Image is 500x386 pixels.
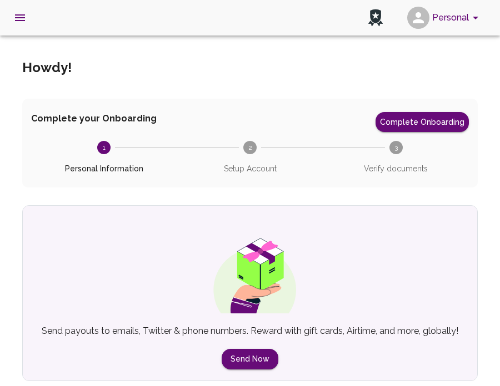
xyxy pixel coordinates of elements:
text: 1 [103,144,106,151]
img: gift box [193,230,307,313]
text: 3 [394,144,398,151]
button: account of current user [403,3,487,32]
button: Send Now [222,349,278,369]
span: Verify documents [327,163,464,174]
span: Complete your Onboarding [31,112,157,132]
span: Personal Information [36,163,173,174]
button: Complete Onboarding [376,112,469,132]
text: 2 [248,144,252,151]
h5: Howdy ! [22,59,72,77]
p: Send payouts to emails, Twitter & phone numbers. Reward with gift cards, Airtime, and more, globa... [42,324,458,338]
button: open drawer [7,4,33,31]
span: Setup Account [182,163,319,174]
